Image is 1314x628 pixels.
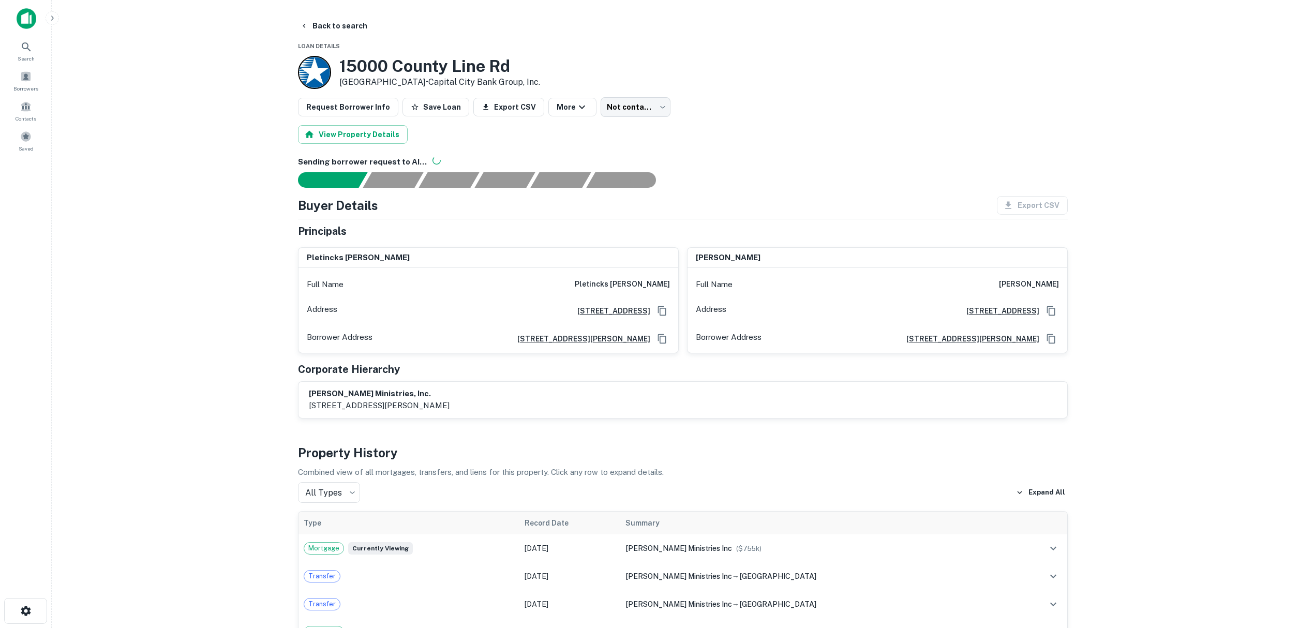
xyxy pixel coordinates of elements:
[625,571,1010,582] div: →
[419,172,479,188] div: Documents found, AI parsing details...
[304,599,340,609] span: Transfer
[3,97,49,125] a: Contacts
[569,305,650,317] a: [STREET_ADDRESS]
[696,252,760,264] h6: [PERSON_NAME]
[625,600,732,608] span: [PERSON_NAME] ministries inc
[654,303,670,319] button: Copy Address
[298,125,408,144] button: View Property Details
[739,572,816,580] span: [GEOGRAPHIC_DATA]
[1044,567,1062,585] button: expand row
[625,599,1010,610] div: →
[509,333,650,345] a: [STREET_ADDRESS][PERSON_NAME]
[298,512,519,534] th: Type
[519,512,620,534] th: Record Date
[17,8,36,29] img: capitalize-icon.png
[999,278,1059,291] h6: [PERSON_NAME]
[298,196,378,215] h4: Buyer Details
[304,571,340,581] span: Transfer
[286,172,363,188] div: Sending borrower request to AI...
[739,600,816,608] span: [GEOGRAPHIC_DATA]
[519,562,620,590] td: [DATE]
[298,156,1068,168] h6: Sending borrower request to AI...
[530,172,591,188] div: Principals found, still searching for contact information. This may take time...
[19,144,34,153] span: Saved
[298,482,360,503] div: All Types
[13,84,38,93] span: Borrowers
[307,278,344,291] p: Full Name
[298,43,340,49] span: Loan Details
[736,545,761,552] span: ($ 755k )
[1043,331,1059,347] button: Copy Address
[363,172,423,188] div: Your request is received and processing...
[519,534,620,562] td: [DATE]
[625,544,732,552] span: [PERSON_NAME] ministries inc
[307,331,372,347] p: Borrower Address
[958,305,1039,317] a: [STREET_ADDRESS]
[296,17,371,35] button: Back to search
[519,590,620,618] td: [DATE]
[16,114,36,123] span: Contacts
[1043,303,1059,319] button: Copy Address
[402,98,469,116] button: Save Loan
[473,98,544,116] button: Export CSV
[1262,545,1314,595] iframe: Chat Widget
[696,278,733,291] p: Full Name
[309,388,450,400] h6: [PERSON_NAME] ministries, inc.
[309,399,450,412] p: [STREET_ADDRESS][PERSON_NAME]
[307,252,410,264] h6: pletincks [PERSON_NAME]
[298,98,398,116] button: Request Borrower Info
[3,127,49,155] a: Saved
[339,56,540,76] h3: 15000 County Line Rd
[3,67,49,95] a: Borrowers
[307,303,337,319] p: Address
[654,331,670,347] button: Copy Address
[1044,595,1062,613] button: expand row
[696,303,726,319] p: Address
[304,543,344,554] span: Mortgage
[3,37,49,65] a: Search
[339,76,540,88] p: [GEOGRAPHIC_DATA] •
[298,466,1068,479] p: Combined view of all mortgages, transfers, and liens for this property. Click any row to expand d...
[18,54,35,63] span: Search
[898,333,1039,345] a: [STREET_ADDRESS][PERSON_NAME]
[298,223,347,239] h5: Principals
[625,572,732,580] span: [PERSON_NAME] ministries inc
[298,362,400,377] h5: Corporate Hierarchy
[428,77,540,87] a: Capital City Bank Group, Inc.
[601,97,670,117] div: Not contacted
[620,512,1016,534] th: Summary
[474,172,535,188] div: Principals found, AI now looking for contact information...
[1044,540,1062,557] button: expand row
[696,331,761,347] p: Borrower Address
[298,443,1068,462] h4: Property History
[348,542,413,555] span: Currently viewing
[587,172,668,188] div: AI fulfillment process complete.
[575,278,670,291] h6: pletincks [PERSON_NAME]
[1013,485,1068,500] button: Expand All
[548,98,596,116] button: More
